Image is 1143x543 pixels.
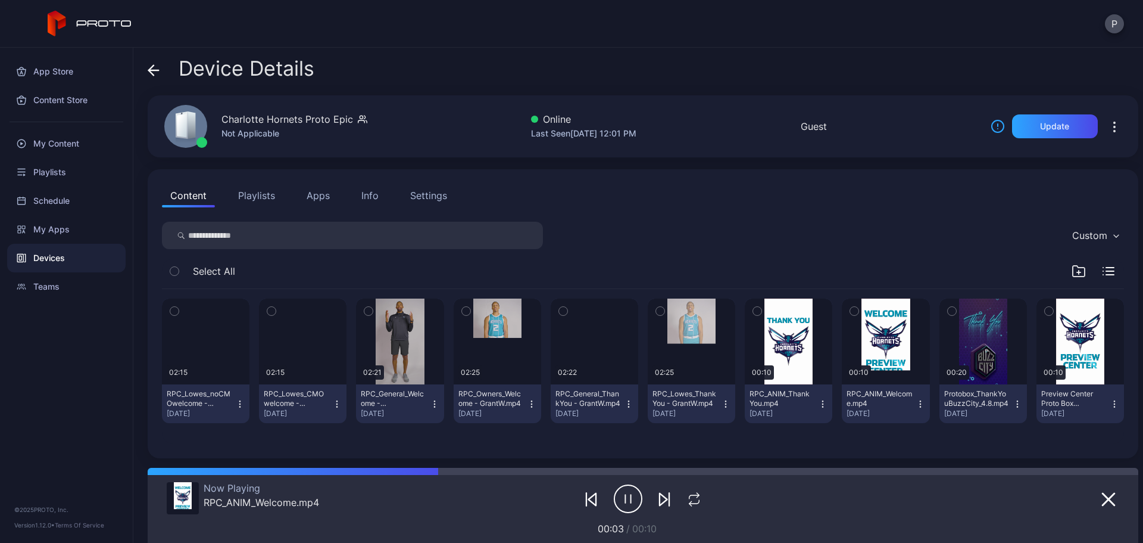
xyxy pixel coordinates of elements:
span: Version 1.12.0 • [14,522,55,529]
a: Playlists [7,158,126,187]
a: App Store [7,57,126,86]
div: [DATE] [264,409,332,418]
div: RPC_Lowes_ThankYou - GrantW.mp4 [652,389,718,408]
button: P [1105,14,1124,33]
button: Info [353,184,387,207]
div: [DATE] [1041,409,1110,418]
button: RPC_Owners_Welcome - GrantW.mp4[DATE] [454,384,541,423]
button: RPC_ANIM_Thank You.mp4[DATE] [745,384,832,423]
div: RPC_ANIM_Welcome.mp4 [847,389,912,408]
div: RPC_Lowes_CMOwelcome - CoachLee.mp4 [264,389,329,408]
a: Content Store [7,86,126,114]
button: RPC_Lowes_noCMOwelcome - CoachLee.mp4[DATE] [162,384,249,423]
button: Settings [402,184,455,207]
div: Settings [410,188,447,203]
div: Preview Center Proto Box Animation(2).mp4 [1041,389,1107,408]
div: © 2025 PROTO, Inc. [14,505,118,514]
div: RPC_Lowes_noCMOwelcome - CoachLee.mp4 [167,389,232,408]
a: My Content [7,129,126,158]
div: Custom [1072,229,1107,241]
span: / [626,523,630,535]
div: Last Seen [DATE] 12:01 PM [531,126,636,141]
a: Schedule [7,187,126,215]
div: Online [531,112,636,126]
a: Devices [7,244,126,272]
button: Preview Center Proto Box Animation(2).mp4[DATE] [1036,384,1124,423]
div: Charlotte Hornets Proto Epic [221,112,353,126]
button: RPC_Lowes_ThankYou - GrantW.mp4[DATE] [648,384,735,423]
span: Device Details [179,57,314,80]
div: Protobox_ThankYouBuzzCity_4.8.mp4 [944,389,1010,408]
div: [DATE] [847,409,915,418]
div: RPC_ANIM_Thank You.mp4 [749,389,815,408]
div: RPC_ANIM_Welcome.mp4 [204,497,319,508]
div: [DATE] [652,409,721,418]
button: Custom [1066,222,1124,249]
span: 00:03 [598,523,624,535]
a: Terms Of Service [55,522,104,529]
div: Not Applicable [221,126,367,141]
span: Select All [193,264,235,278]
span: 00:10 [632,523,657,535]
div: [DATE] [361,409,429,418]
button: Apps [298,184,338,207]
div: [DATE] [749,409,818,418]
button: RPC_Lowes_CMOwelcome - CoachLee.mp4[DATE] [259,384,346,423]
button: RPC_General_Welcome - CoachLee.mp4[DATE] [356,384,444,423]
div: Now Playing [204,482,319,494]
a: Teams [7,272,126,301]
div: Update [1040,122,1069,131]
button: Playlists [230,184,283,207]
button: Protobox_ThankYouBuzzCity_4.8.mp4[DATE] [939,384,1027,423]
div: [DATE] [167,409,235,418]
div: [DATE] [944,409,1013,418]
button: RPC_ANIM_Welcome.mp4[DATE] [842,384,929,423]
div: [DATE] [555,409,624,418]
button: Update [1012,114,1098,138]
div: RPC_General_Welcome - CoachLee.mp4 [361,389,426,408]
div: [DATE] [458,409,527,418]
button: Content [162,184,215,207]
div: Info [361,188,379,203]
div: Guest [801,119,827,134]
div: RPC_Owners_Welcome - GrantW.mp4 [458,389,524,408]
a: My Apps [7,215,126,244]
div: RPC_General_ThankYou - GrantW.mp4 [555,389,621,408]
button: RPC_General_ThankYou - GrantW.mp4[DATE] [551,384,638,423]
